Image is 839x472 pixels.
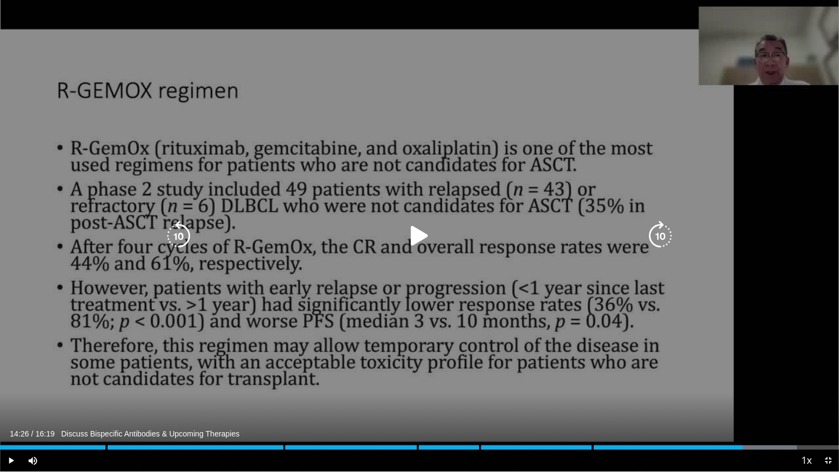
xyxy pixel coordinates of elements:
[31,429,33,438] span: /
[61,429,240,439] span: Discuss Bispecific Antibodies & Upcoming Therapies
[795,450,817,471] button: Playback Rate
[817,450,839,471] button: Exit Fullscreen
[36,429,55,438] span: 16:19
[10,429,29,438] span: 14:26
[22,450,44,471] button: Mute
